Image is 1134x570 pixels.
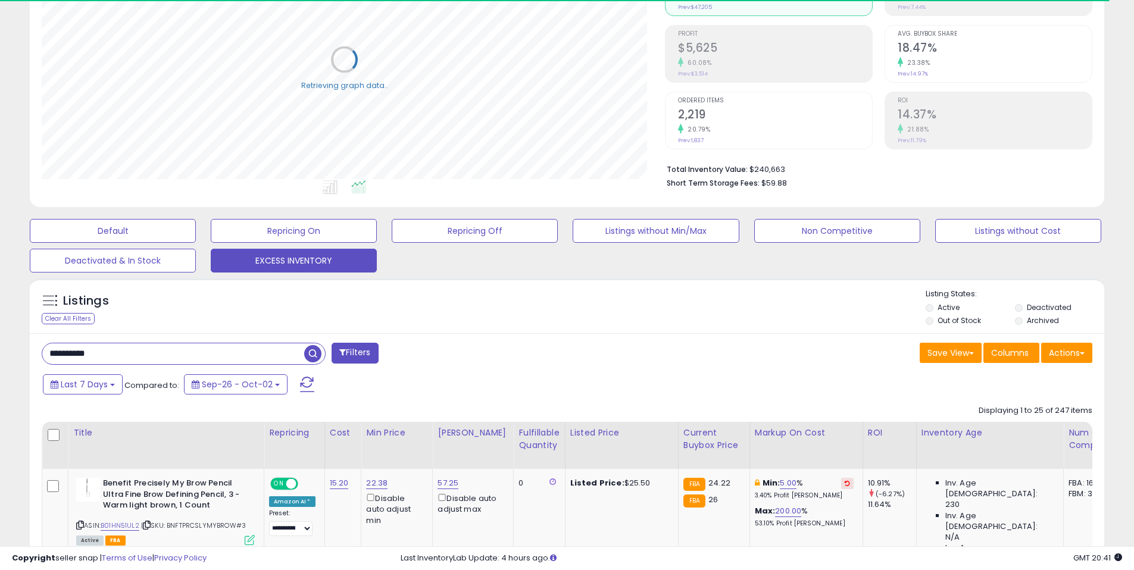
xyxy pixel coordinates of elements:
p: 3.40% Profit [PERSON_NAME] [755,491,854,500]
a: Privacy Policy [154,552,207,563]
h2: 18.47% [898,41,1092,57]
small: 21.88% [903,125,929,134]
li: $240,663 [667,161,1083,176]
th: The percentage added to the cost of goods (COGS) that forms the calculator for Min & Max prices. [749,422,863,469]
button: Listings without Cost [935,219,1101,243]
a: 57.25 [438,477,458,489]
button: Sep-26 - Oct-02 [184,374,288,394]
small: 20.79% [683,125,710,134]
label: Deactivated [1027,302,1071,312]
h2: $5,625 [678,41,872,57]
small: Prev: 11.79% [898,137,926,144]
div: ASIN: [76,478,255,544]
div: Last InventoryLab Update: 4 hours ago. [401,553,1122,564]
span: 2025-10-10 20:41 GMT [1073,552,1122,563]
span: OFF [296,479,315,489]
div: Inventory Age [921,427,1058,439]
button: Last 7 Days [43,374,123,394]
b: Listed Price: [570,477,624,488]
div: ROI [868,427,911,439]
div: [PERSON_NAME] [438,427,508,439]
span: | SKU: BNFTPRCSLYMYBROW#3 [141,521,246,530]
div: $25.50 [570,478,669,488]
a: 200.00 [775,505,801,517]
div: Num of Comp. [1069,427,1112,452]
small: 23.38% [903,58,930,67]
div: Retrieving graph data.. [301,80,388,90]
small: Prev: 14.97% [898,70,928,77]
span: Avg. Buybox Share [898,31,1092,37]
label: Archived [1027,315,1059,325]
small: FBA [683,478,705,491]
img: 21vuwNP9JTL._SL40_.jpg [76,478,100,502]
strong: Copyright [12,552,55,563]
button: Columns [983,343,1039,363]
a: B01HN51UL2 [101,521,139,531]
span: Sep-26 - Oct-02 [202,378,273,390]
div: Fulfillable Quantity [518,427,560,452]
span: 230 [945,499,960,510]
span: All listings currently available for purchase on Amazon [76,535,104,546]
b: Min: [763,477,780,488]
small: Prev: 7.44% [898,4,926,11]
div: % [755,506,854,528]
button: Save View [920,343,982,363]
div: FBA: 16 [1069,478,1108,488]
div: % [755,478,854,500]
button: Filters [332,343,378,364]
button: Default [30,219,196,243]
small: 60.08% [683,58,711,67]
div: Disable auto adjust max [438,491,504,515]
button: Listings without Min/Max [573,219,739,243]
small: (-6.27%) [876,489,905,499]
div: Amazon AI * [269,496,315,507]
div: Repricing [269,427,320,439]
small: FBA [683,494,705,508]
div: Cost [330,427,357,439]
span: Profit [678,31,872,37]
div: Markup on Cost [755,427,858,439]
span: ROI [898,98,1092,104]
h5: Listings [63,293,109,309]
b: Short Term Storage Fees: [667,178,760,188]
div: 10.91% [868,478,916,488]
button: Actions [1041,343,1092,363]
span: 24.22 [708,477,730,488]
b: Benefit Precisely My Brow Pencil Ultra Fine Brow Defining Pencil, 3 - Warm light brown, 1 Count [103,478,248,514]
a: 15.20 [330,477,349,489]
span: ON [271,479,286,489]
button: Repricing Off [392,219,558,243]
span: Ordered Items [678,98,872,104]
div: Current Buybox Price [683,427,745,452]
span: $59.88 [761,177,787,189]
button: EXCESS INVENTORY [211,249,377,273]
label: Active [938,302,960,312]
small: Prev: $3,514 [678,70,708,77]
span: Columns [991,347,1029,359]
h2: 14.37% [898,108,1092,124]
span: Inv. Age [DEMOGRAPHIC_DATA]: [945,543,1054,564]
small: Prev: 1,837 [678,137,704,144]
a: Terms of Use [102,552,152,563]
b: Total Inventory Value: [667,164,748,174]
p: 53.10% Profit [PERSON_NAME] [755,519,854,528]
div: Preset: [269,509,315,536]
div: 0 [518,478,555,488]
span: Inv. Age [DEMOGRAPHIC_DATA]: [945,478,1054,499]
div: Clear All Filters [42,313,95,324]
div: FBM: 3 [1069,488,1108,499]
p: Listing States: [926,289,1104,300]
button: Deactivated & In Stock [30,249,196,273]
small: Prev: $47,205 [678,4,712,11]
span: N/A [945,532,960,543]
span: FBA [105,535,126,546]
div: Disable auto adjust min [366,491,423,526]
div: 11.64% [868,499,916,510]
div: Displaying 1 to 25 of 247 items [979,405,1092,416]
span: 26 [708,494,718,505]
button: Non Competitive [754,219,920,243]
span: Inv. Age [DEMOGRAPHIC_DATA]: [945,511,1054,532]
button: Repricing On [211,219,377,243]
div: Min Price [366,427,427,439]
label: Out of Stock [938,315,981,325]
